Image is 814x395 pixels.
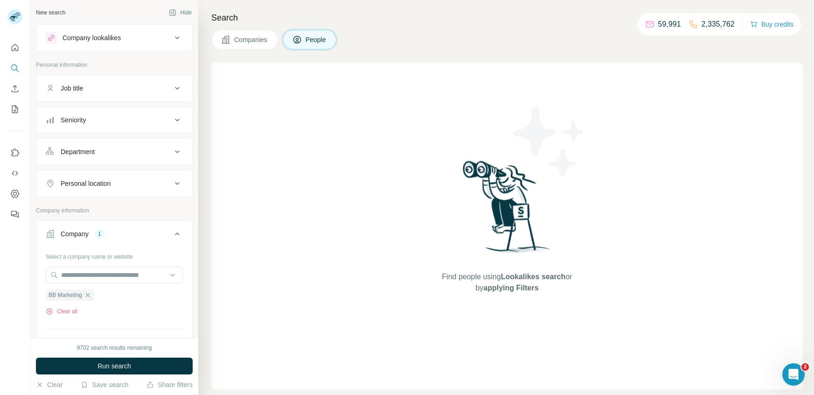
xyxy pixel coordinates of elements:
[501,273,566,281] span: Lookalikes search
[459,158,556,262] img: Surfe Illustration - Woman searching with binoculars
[61,147,95,156] div: Department
[36,109,192,131] button: Seniority
[61,229,89,239] div: Company
[483,284,538,292] span: applying Filters
[36,223,192,249] button: Company1
[658,19,681,30] p: 59,991
[36,141,192,163] button: Department
[432,271,582,294] span: Find people using or by
[63,33,121,42] div: Company lookalikes
[36,358,193,374] button: Run search
[7,165,22,182] button: Use Surfe API
[61,179,111,188] div: Personal location
[36,8,65,17] div: New search
[7,185,22,202] button: Dashboard
[7,60,22,77] button: Search
[7,101,22,118] button: My lists
[750,18,793,31] button: Buy credits
[7,206,22,223] button: Feedback
[211,11,803,24] h4: Search
[162,6,198,20] button: Hide
[7,9,22,24] img: Avatar
[702,19,735,30] p: 2,335,762
[36,61,193,69] p: Personal information
[97,361,131,371] span: Run search
[507,100,591,184] img: Surfe Illustration - Stars
[234,35,268,44] span: Companies
[36,206,193,215] p: Company information
[77,344,152,352] div: 9702 search results remaining
[49,291,82,299] span: BB Marketing
[782,363,805,386] iframe: Intercom live chat
[7,144,22,161] button: Use Surfe on LinkedIn
[61,84,83,93] div: Job title
[801,363,809,371] span: 2
[94,230,105,238] div: 1
[46,307,77,316] button: Clear all
[306,35,327,44] span: People
[46,249,183,261] div: Select a company name or website
[36,77,192,99] button: Job title
[7,39,22,56] button: Quick start
[61,115,86,125] div: Seniority
[36,27,192,49] button: Company lookalikes
[146,380,193,389] button: Share filters
[81,380,128,389] button: Save search
[36,172,192,195] button: Personal location
[36,380,63,389] button: Clear
[7,80,22,97] button: Enrich CSV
